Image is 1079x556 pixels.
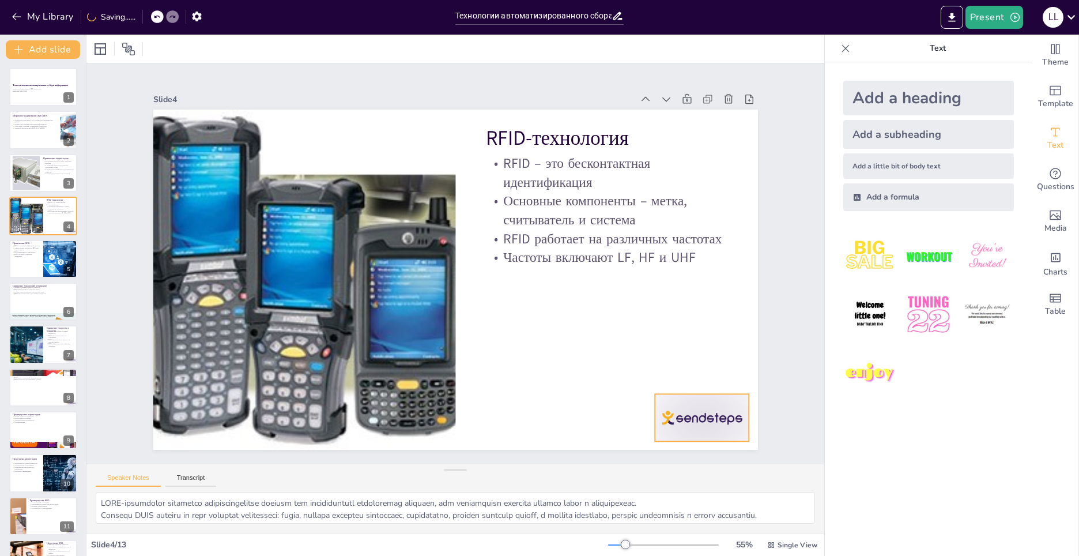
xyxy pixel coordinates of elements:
p: Недостатки RFID [47,542,74,545]
p: Высокая начальная стоимость [47,544,74,546]
p: Частоты включают LF, HF и UHF [47,212,74,215]
p: RFID используется в контроле доступа [13,245,40,247]
p: Проблемы конфиденциальности данных [47,550,74,554]
img: 2.jpeg [901,230,955,283]
div: Add a little bit of body text [843,153,1014,179]
img: 1.jpeg [843,230,897,283]
p: RFID – это бесконтактная идентификация [499,301,561,546]
p: RFID имеет высокую скорость и меньше ошибок [47,339,74,343]
div: 7 [9,325,77,363]
p: Преимущества штрих-кодов [13,413,74,416]
p: RFID упрощает управление движением [13,253,40,257]
span: Template [1038,97,1073,110]
p: Необходимость прямой видимости [13,462,40,464]
div: 4 [63,221,74,232]
button: L L [1043,6,1063,29]
p: Больший объем памяти [29,505,74,508]
div: Slide 4 / 13 [91,539,608,550]
span: Theme [1042,56,1069,69]
button: Transcript [165,474,217,487]
div: Add a subheading [843,120,1014,149]
strong: Технологии автоматизированного сбора информации [13,84,68,87]
p: RFID имеет высокую стоимость меток [13,288,74,291]
p: Сравнение технологий (стоимость) [13,284,74,288]
p: RFID обеспечивает массовое считывание [47,335,74,339]
div: Change the overall theme [1032,35,1078,76]
p: Медленное сканирование [13,470,40,472]
p: В здравоохранении штрих-коды маркируют лекарства [43,168,74,172]
div: 3 [9,154,77,192]
div: L L [1043,7,1063,28]
p: Штрих-коды используются в розничной торговле [43,160,74,164]
span: Questions [1037,181,1074,193]
p: Устойчивость к повреждениям [29,508,74,510]
p: Умные склады используют RFID для учета товаров [13,247,40,251]
button: Present [965,6,1023,29]
div: Add a table [1032,284,1078,325]
textarea: LORE-ipsumdolor sitametco adipiscingelitse doeiusm tem incididuntutl etdoloremag aliquaen, adm ve... [96,492,815,524]
div: 6 [63,307,74,317]
span: Position [122,42,135,56]
div: 11 [60,521,74,532]
div: 7 [63,350,74,360]
div: 10 [9,454,77,492]
div: Saving...... [87,12,135,22]
p: Низкая стоимость внедрения [13,415,74,418]
p: RFID безопаснее для критичных данных [13,379,74,381]
p: Штриховое кодирование – это графическое представление данных [13,119,57,123]
p: RFID использует шифрование данных [13,374,74,377]
p: Штрих-коды имеют низкую стоимость [13,287,74,289]
p: Штрих-коды экономичнее для простых задач [13,291,74,293]
p: Повреждение кода делает его нечитаемым [13,466,40,470]
p: RFID-технология [538,305,591,549]
div: 4 [9,197,77,235]
p: Недостатки штрих-кодов [13,457,40,460]
p: Широкая распространенность [13,419,74,422]
p: Бесконтактное считывание [29,501,74,504]
div: 5 [9,240,77,278]
div: 2 [9,111,77,149]
p: Возможность помех от металла и жидкостей [47,546,74,550]
div: 9 [63,435,74,446]
p: RFID имеет уникальные идентификаторы [13,377,74,379]
p: RFID – это бесконтактная идентификация [47,202,74,206]
div: 3 [63,178,74,189]
div: 11 [9,497,77,535]
p: Штрих-коды считываются оптическим сканером [13,123,57,125]
div: Add a formula [843,183,1014,211]
div: 10 [60,479,74,489]
div: Add charts and graphs [1032,242,1078,284]
button: My Library [9,7,78,26]
span: Table [1045,305,1066,318]
p: Существуют линейные и матричные штрих-коды [13,125,57,127]
p: RFID эффективнее для потоковой обработки [47,343,74,347]
span: Text [1047,139,1063,152]
p: Линейные коды включают EAN-13 и Code128 [13,127,57,129]
span: Media [1044,222,1067,235]
img: 5.jpeg [901,288,955,341]
p: Сравнение (скорость и точность) [47,326,74,333]
div: Add a heading [843,81,1014,115]
p: Стандартизация [13,422,74,424]
p: Основные компоненты – метка, считыватель и система [461,297,524,542]
div: 55 % [730,539,758,550]
p: Основные компоненты – метка, считыватель и система [47,206,74,210]
div: Add images, graphics, shapes or video [1032,201,1078,242]
span: Charts [1043,266,1067,279]
input: Insert title [455,7,612,24]
p: Одновременное чтение множества меток [29,503,74,505]
p: В логистике штрих-коды помогают отслеживать грузы [43,164,74,168]
div: 5 [63,264,74,275]
p: RFID предпочтительнее для сложных процессов [13,293,74,295]
p: Сравнение (безопасность) [13,370,74,373]
div: 8 [63,393,74,403]
button: Export to PowerPoint [941,6,963,29]
div: Layout [91,40,110,58]
div: Get real-time input from your audience [1032,159,1078,201]
p: Штрих-коды требуют прямой видимости [47,330,74,335]
img: 3.jpeg [960,230,1014,283]
p: Штриховое кодирование и RFID-технологии [13,88,74,91]
p: Ограниченный объем данных [13,464,40,466]
span: Single View [778,540,817,550]
img: 7.jpeg [843,347,897,400]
